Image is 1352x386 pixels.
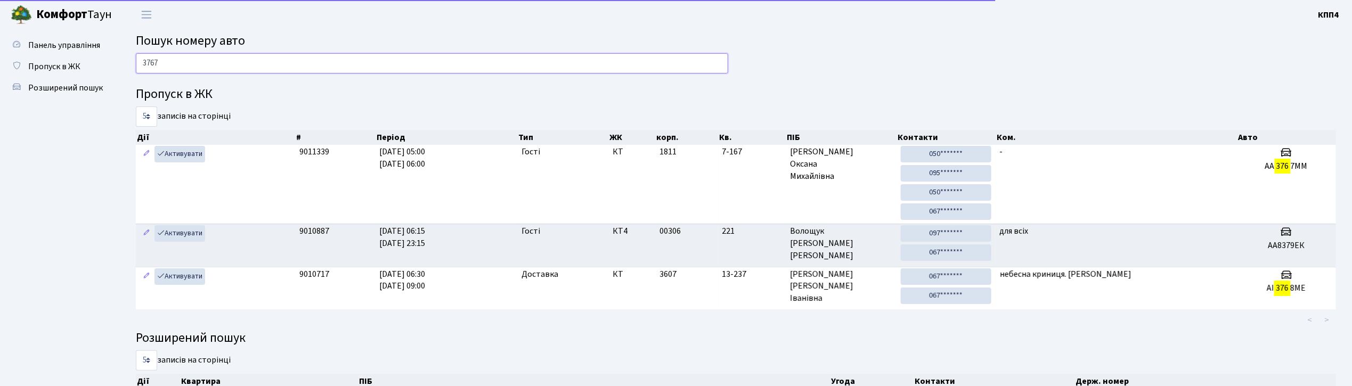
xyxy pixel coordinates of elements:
h5: АА8379ЕК [1241,241,1332,251]
span: Розширений пошук [28,82,103,94]
button: Переключити навігацію [133,6,160,23]
span: [PERSON_NAME] [PERSON_NAME] Іванівна [790,268,892,305]
a: Панель управління [5,35,112,56]
span: Таун [36,6,112,24]
th: # [295,130,376,145]
h5: АА 7ММ [1241,161,1332,171]
span: Пошук номеру авто [136,31,245,50]
span: КТ4 [613,225,651,237]
span: - [1000,146,1003,158]
a: Пропуск в ЖК [5,56,112,77]
a: Розширений пошук [5,77,112,98]
label: записів на сторінці [136,350,231,371]
a: КПП4 [1318,9,1339,21]
th: Авто [1237,130,1336,145]
span: 13-237 [722,268,782,281]
select: записів на сторінці [136,350,157,371]
mark: 376 [1274,281,1290,295]
span: 00306 [659,225,681,237]
span: [PERSON_NAME] Оксана Михайлівна [790,146,892,183]
a: Редагувати [140,146,153,162]
span: 3607 [659,268,677,280]
span: [DATE] 06:30 [DATE] 09:00 [380,268,426,292]
span: КТ [613,268,651,281]
th: ЖК [608,130,655,145]
span: Доставка [522,268,558,281]
b: Комфорт [36,6,87,23]
th: корп. [655,130,718,145]
span: небесна криниця. [PERSON_NAME] [1000,268,1131,280]
th: Ком. [996,130,1237,145]
th: ПІБ [786,130,897,145]
img: logo.png [11,4,32,26]
span: 221 [722,225,782,237]
span: Гості [522,225,540,237]
mark: 376 [1275,159,1291,174]
label: записів на сторінці [136,106,231,127]
h4: Пропуск в ЖК [136,87,1336,102]
th: Дії [136,130,295,145]
span: 1811 [659,146,677,158]
span: для всіх [1000,225,1029,237]
input: Пошук [136,53,728,73]
h4: Розширений пошук [136,331,1336,346]
span: [DATE] 06:15 [DATE] 23:15 [380,225,426,249]
span: 9010887 [299,225,329,237]
a: Активувати [154,225,205,242]
th: Кв. [718,130,786,145]
span: Панель управління [28,39,100,51]
th: Тип [517,130,608,145]
select: записів на сторінці [136,106,157,127]
th: Контакти [897,130,996,145]
span: Пропуск в ЖК [28,61,80,72]
span: 9010717 [299,268,329,280]
span: [DATE] 05:00 [DATE] 06:00 [380,146,426,170]
span: Гості [522,146,540,158]
a: Активувати [154,268,205,285]
span: 7-167 [722,146,782,158]
span: КТ [613,146,651,158]
a: Редагувати [140,268,153,285]
a: Редагувати [140,225,153,242]
span: Волощук [PERSON_NAME] [PERSON_NAME] [790,225,892,262]
h5: АІ 8МЕ [1241,283,1332,293]
span: 9011339 [299,146,329,158]
th: Період [376,130,518,145]
a: Активувати [154,146,205,162]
